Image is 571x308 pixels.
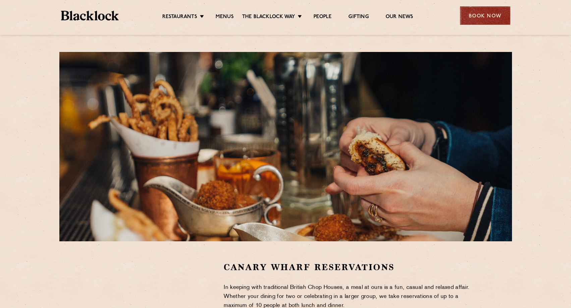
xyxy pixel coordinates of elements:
[162,14,197,21] a: Restaurants
[61,11,119,20] img: BL_Textured_Logo-footer-cropped.svg
[242,14,295,21] a: The Blacklock Way
[313,14,332,21] a: People
[348,14,368,21] a: Gifting
[216,14,234,21] a: Menus
[386,14,413,21] a: Our News
[224,261,481,273] h2: Canary Wharf Reservations
[460,6,510,25] div: Book Now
